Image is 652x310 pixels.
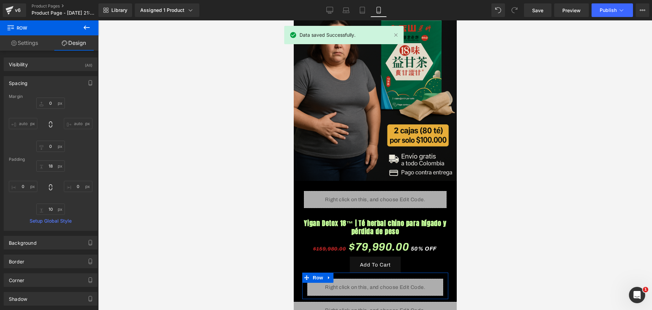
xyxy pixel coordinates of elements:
span: Row [7,20,75,35]
div: Padding [9,157,92,162]
span: Row [17,252,31,262]
span: 1 [643,287,648,292]
a: New Library [98,3,132,17]
input: 0 [64,118,92,129]
span: $79,990.00 [55,217,115,237]
div: Margin [9,94,92,99]
span: OFF [131,225,143,231]
span: Publish [600,7,617,13]
a: Design [49,35,98,51]
button: Redo [508,3,521,17]
a: Mobile [370,3,387,17]
a: Product Pages [32,3,110,9]
span: $159,980.00 [19,226,52,231]
div: Border [9,255,24,264]
input: 0 [36,141,65,152]
span: Product Page - [DATE] 21:34:05 [32,10,97,16]
button: Undo [491,3,505,17]
iframe: Intercom live chat [629,287,645,303]
input: 0 [9,181,37,192]
span: Preview [562,7,581,14]
a: Tablet [354,3,370,17]
span: Save [532,7,543,14]
span: Library [111,7,127,13]
a: Preview [554,3,589,17]
a: Laptop [338,3,354,17]
div: Spacing [9,76,28,86]
div: (All) [85,58,92,69]
div: Background [9,236,37,246]
a: v6 [3,3,26,17]
a: Expand / Collapse [31,252,40,262]
button: More [636,3,649,17]
a: Desktop [322,3,338,17]
div: Assigned 1 Product [140,7,194,14]
div: Shadow [9,292,27,302]
a: Yigan Detox 18™ | Té herbal chino para hígado y pérdida de peso [8,199,155,215]
input: 0 [64,181,92,192]
a: Setup Global Style [9,218,92,224]
div: v6 [14,6,22,15]
span: 50% [117,225,130,231]
button: Add To Cart [56,236,107,252]
input: 0 [36,160,65,172]
input: 0 [36,204,65,215]
div: Visibility [9,58,28,67]
input: 0 [36,98,65,109]
button: Publish [592,3,633,17]
input: 0 [9,118,37,129]
div: Corner [9,274,24,283]
span: Data saved Successfully. [300,31,356,39]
